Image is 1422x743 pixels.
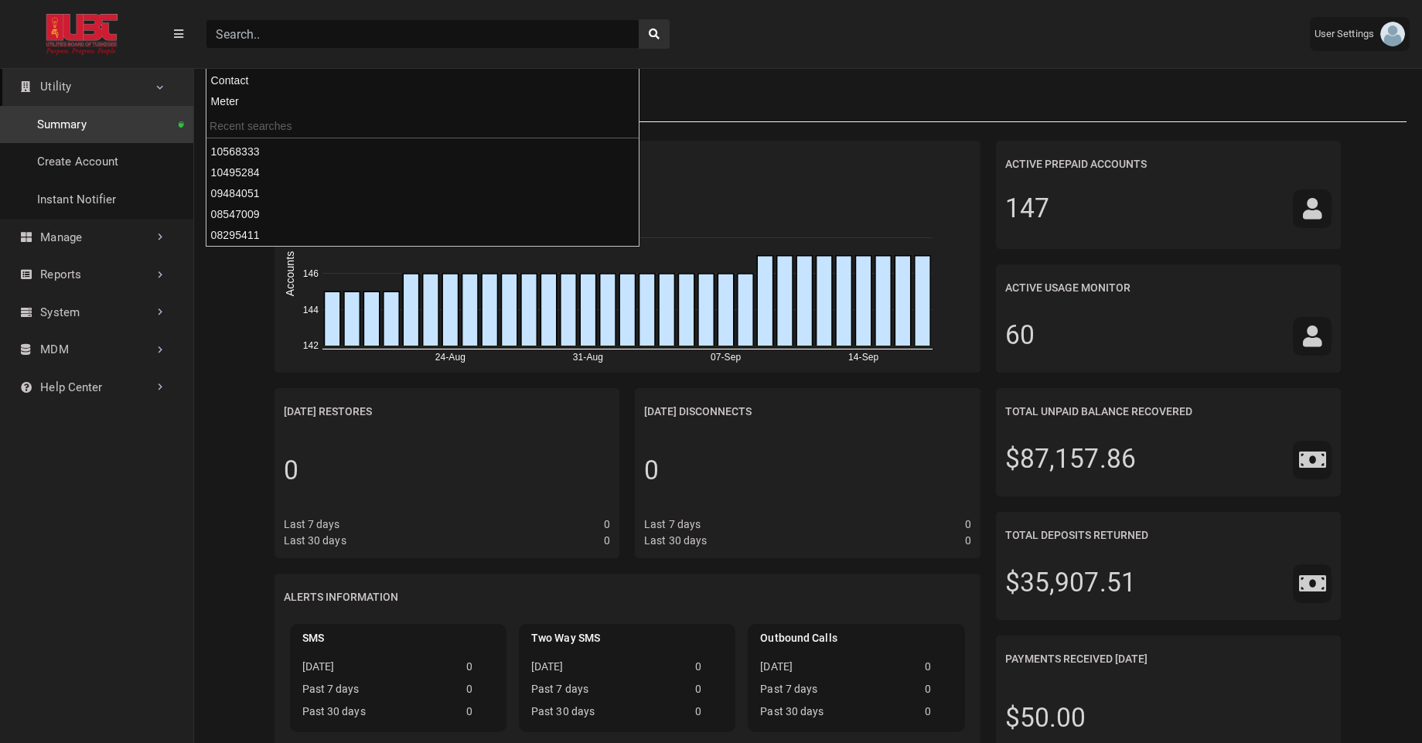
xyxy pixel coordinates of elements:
[965,533,971,549] div: 0
[206,91,639,112] div: Meter
[754,630,958,646] h3: Outbound Calls
[644,516,701,533] div: Last 7 days
[919,681,959,704] td: 0
[754,704,918,726] th: Past 30 days
[919,704,959,726] td: 0
[296,630,500,646] h3: SMS
[644,533,707,549] div: Last 30 days
[284,516,340,533] div: Last 7 days
[12,14,152,55] img: ALTSK Logo
[644,452,659,490] div: 0
[1315,26,1380,42] span: User Settings
[1005,564,1136,602] div: $35,907.51
[206,204,639,225] div: 08547009
[525,681,689,704] th: Past 7 days
[525,659,689,681] th: [DATE]
[1005,699,1086,738] div: $50.00
[1310,17,1410,51] a: User Settings
[164,20,193,48] button: Menu
[754,659,918,681] th: [DATE]
[689,659,729,681] td: 0
[460,681,500,704] td: 0
[206,225,639,246] div: 08295411
[525,630,729,646] h3: Two Way SMS
[296,681,460,704] th: Past 7 days
[639,19,670,49] button: search
[689,681,729,704] td: 0
[1005,645,1147,673] h2: Payments Received [DATE]
[1005,521,1148,550] h2: Total Deposits Returned
[965,516,971,533] div: 0
[1005,440,1136,479] div: $87,157.86
[284,583,398,612] h2: Alerts Information
[754,681,918,704] th: Past 7 days
[1005,189,1049,228] div: 147
[206,19,639,49] input: Search
[206,183,639,204] div: 09484051
[1005,397,1192,426] h2: Total Unpaid Balance Recovered
[1005,150,1147,179] h2: Active Prepaid Accounts
[206,70,639,91] div: Contact
[460,659,500,681] td: 0
[296,659,460,681] th: [DATE]
[206,162,639,183] div: 10495284
[1005,274,1130,302] h2: Active Usage Monitor
[284,452,298,490] div: 0
[644,397,752,426] h2: [DATE] Disconnects
[1005,316,1035,355] div: 60
[284,397,372,426] h2: [DATE] Restores
[284,533,346,549] div: Last 30 days
[604,516,610,533] div: 0
[296,704,460,726] th: Past 30 days
[919,659,959,681] td: 0
[525,704,689,726] th: Past 30 days
[460,704,500,726] td: 0
[604,533,610,549] div: 0
[206,141,639,162] div: 10568333
[689,704,729,726] td: 0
